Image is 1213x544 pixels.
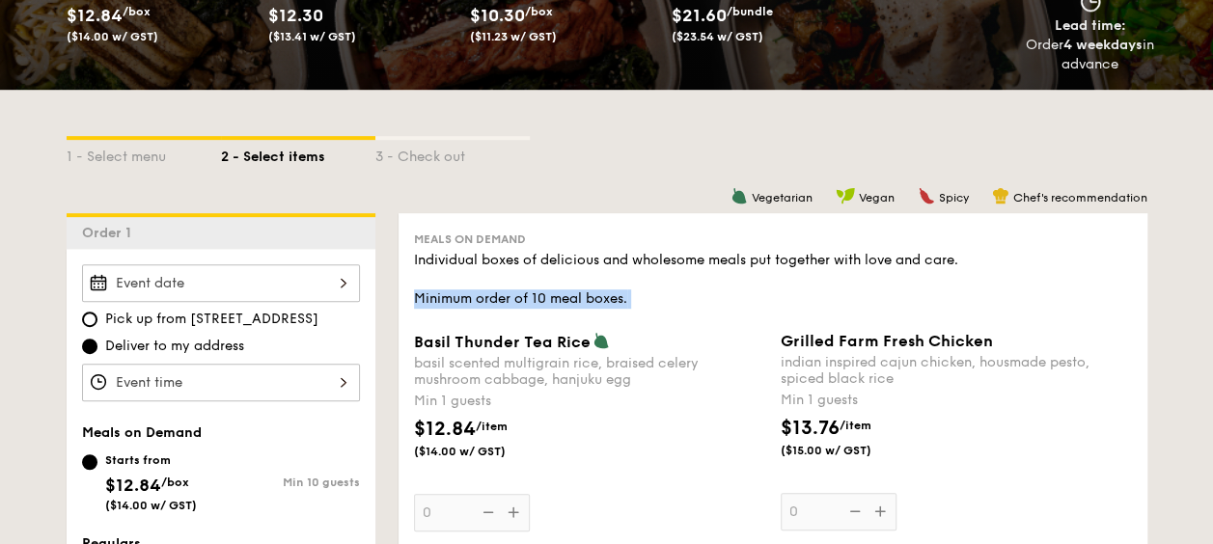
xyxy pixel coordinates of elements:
[939,191,969,204] span: Spicy
[781,354,1132,387] div: indian inspired cajun chicken, housmade pesto, spiced black rice
[105,452,197,468] div: Starts from
[221,140,375,167] div: 2 - Select items
[414,232,526,246] span: Meals on Demand
[672,5,727,26] span: $21.60
[105,499,197,512] span: ($14.00 w/ GST)
[161,476,189,489] span: /box
[1055,17,1126,34] span: Lead time:
[82,312,97,327] input: Pick up from [STREET_ADDRESS]
[414,444,545,459] span: ($14.00 w/ GST)
[593,332,610,349] img: icon-vegetarian.fe4039eb.svg
[123,5,151,18] span: /box
[414,355,765,388] div: basil scented multigrain rice, braised celery mushroom cabbage, hanjuku egg
[1026,36,1155,74] div: Order in advance
[82,339,97,354] input: Deliver to my address
[1013,191,1147,204] span: Chef's recommendation
[268,30,356,43] span: ($13.41 w/ GST)
[67,140,221,167] div: 1 - Select menu
[82,225,139,241] span: Order 1
[781,332,993,350] span: Grilled Farm Fresh Chicken
[470,30,557,43] span: ($11.23 w/ GST)
[731,187,748,204] img: icon-vegetarian.fe4039eb.svg
[918,187,935,204] img: icon-spicy.37a8142b.svg
[992,187,1009,204] img: icon-chef-hat.a58ddaea.svg
[105,310,318,329] span: Pick up from [STREET_ADDRESS]
[781,391,1132,410] div: Min 1 guests
[67,30,158,43] span: ($14.00 w/ GST)
[105,475,161,496] span: $12.84
[414,418,476,441] span: $12.84
[105,337,244,356] span: Deliver to my address
[525,5,553,18] span: /box
[221,476,360,489] div: Min 10 guests
[375,140,530,167] div: 3 - Check out
[859,191,895,204] span: Vegan
[752,191,813,204] span: Vegetarian
[268,5,323,26] span: $12.30
[836,187,855,204] img: icon-vegan.f8ff3823.svg
[470,5,525,26] span: $10.30
[414,392,765,411] div: Min 1 guests
[1063,37,1143,53] strong: 4 weekdays
[781,443,912,458] span: ($15.00 w/ GST)
[476,420,508,433] span: /item
[727,5,773,18] span: /bundle
[414,333,591,351] span: Basil Thunder Tea Rice
[82,264,360,302] input: Event date
[840,419,871,432] span: /item
[82,454,97,470] input: Starts from$12.84/box($14.00 w/ GST)Min 10 guests
[67,5,123,26] span: $12.84
[781,417,840,440] span: $13.76
[82,364,360,401] input: Event time
[414,251,1132,309] div: Individual boxes of delicious and wholesome meals put together with love and care. Minimum order ...
[82,424,202,441] span: Meals on Demand
[672,30,763,43] span: ($23.54 w/ GST)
